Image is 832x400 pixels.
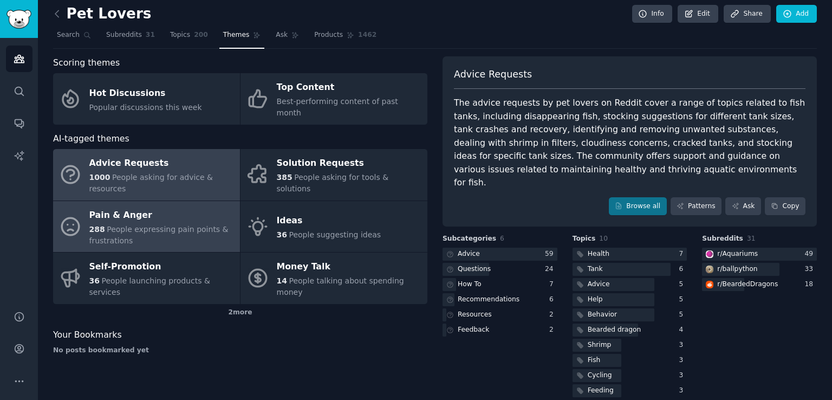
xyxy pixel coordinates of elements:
[240,253,427,304] a: Money Talk14People talking about spending money
[599,235,608,242] span: 10
[277,173,292,182] span: 385
[53,346,427,356] div: No posts bookmarked yet
[804,280,817,289] div: 18
[549,295,557,305] div: 6
[443,248,557,261] a: Advice59
[277,173,389,193] span: People asking for tools & solutions
[89,103,202,112] span: Popular discussions this week
[588,340,612,350] div: Shrimp
[458,264,491,274] div: Questions
[53,201,240,253] a: Pain & Anger288People expressing pain points & frustrations
[804,249,817,259] div: 49
[166,27,212,49] a: Topics200
[549,325,557,335] div: 2
[679,264,687,274] div: 6
[106,30,142,40] span: Subreddits
[609,197,667,216] a: Browse all
[89,276,210,296] span: People launching products & services
[53,73,240,125] a: Hot DiscussionsPopular discussions this week
[545,264,557,274] div: 24
[588,325,641,335] div: Bearded dragon
[679,325,687,335] div: 4
[277,97,398,117] span: Best-performing content of past month
[679,280,687,289] div: 5
[702,234,743,244] span: Subreddits
[706,266,713,273] img: ballpython
[679,356,687,365] div: 3
[573,278,687,292] a: Advice5
[146,30,155,40] span: 31
[458,310,492,320] div: Resources
[89,276,100,285] span: 36
[443,234,496,244] span: Subcategories
[89,85,202,102] div: Hot Discussions
[443,293,557,307] a: Recommendations6
[443,308,557,322] a: Resources2
[678,5,718,23] a: Edit
[679,310,687,320] div: 5
[454,96,805,190] div: The advice requests by pet lovers on Reddit cover a range of topics related to fish tanks, includ...
[706,250,713,258] img: Aquariums
[454,68,532,81] span: Advice Requests
[573,248,687,261] a: Health7
[776,5,817,23] a: Add
[272,27,303,49] a: Ask
[702,263,817,276] a: ballpythonr/ballpython33
[573,293,687,307] a: Help5
[549,310,557,320] div: 2
[277,79,422,96] div: Top Content
[588,295,603,305] div: Help
[588,371,612,380] div: Cycling
[573,263,687,276] a: Tank6
[573,354,687,367] a: Fish3
[6,10,31,29] img: GummySearch logo
[443,263,557,276] a: Questions24
[458,249,480,259] div: Advice
[89,259,235,276] div: Self-Promotion
[89,225,105,234] span: 288
[549,280,557,289] div: 7
[573,384,687,398] a: Feeding3
[310,27,380,49] a: Products1462
[276,30,288,40] span: Ask
[240,201,427,253] a: Ideas36People suggesting ideas
[53,328,122,342] span: Your Bookmarks
[53,149,240,201] a: Advice Requests1000People asking for advice & resources
[53,5,151,23] h2: Pet Lovers
[747,235,756,242] span: 31
[671,197,721,216] a: Patterns
[277,230,287,239] span: 36
[679,340,687,350] div: 3
[53,56,120,70] span: Scoring themes
[573,339,687,352] a: Shrimp3
[358,30,376,40] span: 1462
[443,278,557,292] a: How To7
[240,73,427,125] a: Top ContentBest-performing content of past month
[277,259,422,276] div: Money Talk
[545,249,557,259] div: 59
[717,264,757,274] div: r/ ballpython
[679,295,687,305] div: 5
[223,30,250,40] span: Themes
[500,235,504,242] span: 6
[219,27,265,49] a: Themes
[443,324,557,337] a: Feedback2
[632,5,672,23] a: Info
[458,280,482,289] div: How To
[89,155,235,172] div: Advice Requests
[89,207,235,224] div: Pain & Anger
[717,249,758,259] div: r/ Aquariums
[588,280,610,289] div: Advice
[102,27,159,49] a: Subreddits31
[170,30,190,40] span: Topics
[277,212,381,230] div: Ideas
[89,173,213,193] span: People asking for advice & resources
[588,264,603,274] div: Tank
[724,5,770,23] a: Share
[679,386,687,396] div: 3
[277,276,287,285] span: 14
[706,281,713,288] img: BeardedDragons
[289,230,381,239] span: People suggesting ideas
[573,324,687,337] a: Bearded dragon4
[53,253,240,304] a: Self-Promotion36People launching products & services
